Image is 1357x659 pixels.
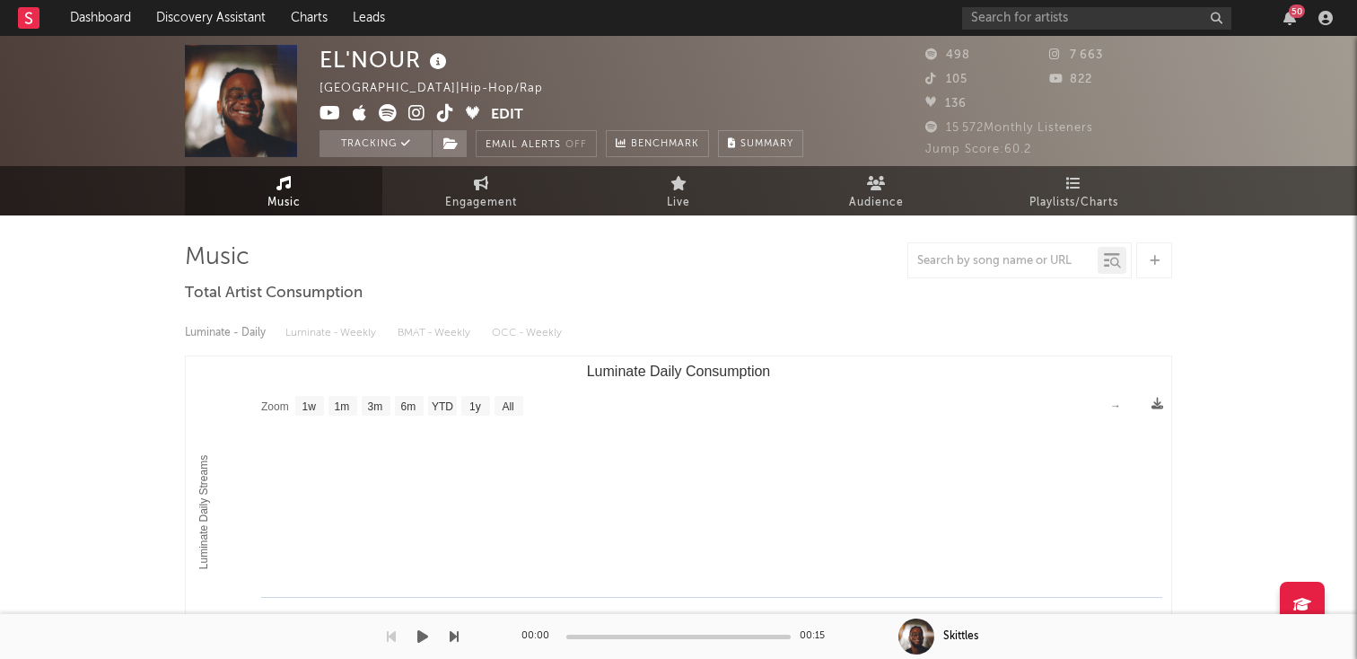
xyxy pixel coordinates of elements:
span: Music [267,192,301,214]
span: 7 663 [1049,49,1103,61]
span: Summary [740,139,793,149]
button: Email AlertsOff [476,130,597,157]
text: 6m [401,400,416,413]
span: Live [667,192,690,214]
text: → [1110,400,1121,412]
div: 00:15 [800,626,836,647]
text: Luminate Daily Streams [197,455,210,569]
input: Search by song name or URL [908,254,1098,268]
text: Zoom [261,400,289,413]
div: 00:00 [521,626,557,647]
a: Benchmark [606,130,709,157]
text: All [502,400,513,413]
div: 50 [1289,4,1305,18]
span: Jump Score: 60.2 [925,144,1031,155]
button: 50 [1283,11,1296,25]
text: 1w [302,400,317,413]
button: Tracking [320,130,432,157]
span: Total Artist Consumption [185,283,363,304]
text: YTD [432,400,453,413]
span: Audience [849,192,904,214]
span: Playlists/Charts [1029,192,1118,214]
span: Benchmark [631,134,699,155]
text: 1y [469,400,481,413]
a: Engagement [382,166,580,215]
span: 136 [925,98,967,110]
div: EL'NOUR [320,45,451,75]
input: Search for artists [962,7,1231,30]
div: [GEOGRAPHIC_DATA] | Hip-Hop/Rap [320,78,564,100]
span: Engagement [445,192,517,214]
div: Skittles [943,628,978,645]
em: Off [565,140,587,150]
text: Luminate Daily Consumption [587,364,771,379]
span: 105 [925,74,967,85]
span: 822 [1049,74,1092,85]
text: 3m [368,400,383,413]
a: Audience [777,166,975,215]
a: Playlists/Charts [975,166,1172,215]
button: Summary [718,130,803,157]
span: 498 [925,49,970,61]
a: Live [580,166,777,215]
a: Music [185,166,382,215]
text: 1m [335,400,350,413]
button: Edit [491,104,523,127]
span: 15 572 Monthly Listeners [925,122,1093,134]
